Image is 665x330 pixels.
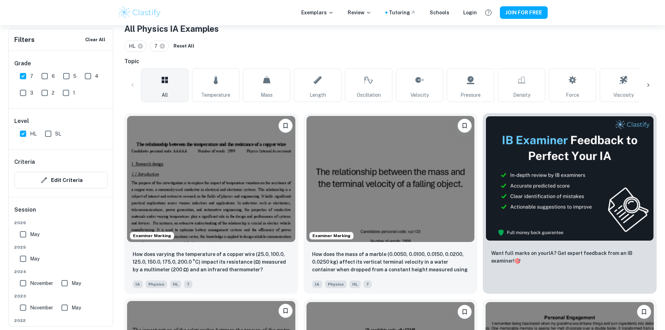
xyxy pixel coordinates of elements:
img: Thumbnail [486,116,654,241]
button: Please log in to bookmark exemplars [279,119,293,133]
span: Force [566,91,579,99]
button: Please log in to bookmark exemplars [458,305,472,319]
span: IA [133,280,143,288]
h6: Level [14,117,108,125]
span: Pressure [460,91,481,99]
h6: Criteria [14,158,35,166]
p: How does varying the temperature of a copper wire (25.0, 100.0, 125.0, 150.0, 175.0, 200.0 °C) im... [133,250,290,273]
span: 7 [363,280,372,288]
span: 2023 [14,293,108,299]
button: Please log in to bookmark exemplars [458,119,472,133]
div: HL [124,41,147,52]
h6: Session [14,206,108,220]
button: JOIN FOR FREE [500,6,548,19]
a: ThumbnailWant full marks on yourIA? Get expert feedback from an IB examiner! [483,113,657,294]
span: 2024 [14,269,108,275]
span: 1 [73,89,75,97]
a: Examiner MarkingPlease log in to bookmark exemplarsHow does varying the temperature of a copper w... [124,113,298,294]
img: Clastify logo [118,6,162,20]
span: May [30,255,39,263]
span: May [72,304,81,311]
span: HL [170,280,181,288]
span: 3 [30,89,33,97]
h1: All Physics IA Examples [124,22,657,35]
span: 4 [95,72,98,80]
span: HL [129,42,139,50]
button: Please log in to bookmark exemplars [637,305,651,319]
span: HL [349,280,361,288]
span: Temperature [201,91,230,99]
span: 5 [73,72,76,80]
span: 2025 [14,244,108,250]
span: HL [30,130,37,138]
h6: Filters [14,35,35,45]
p: Want full marks on your IA ? Get expert feedback from an IB examiner! [491,249,648,265]
span: SL [55,130,61,138]
span: 🎯 [515,258,520,264]
button: Reset All [172,41,196,51]
button: Edit Criteria [14,172,108,189]
h6: Topic [124,57,657,66]
span: Physics [325,280,347,288]
span: 7 [154,42,161,50]
button: Help and Feedback [482,7,494,19]
p: How does the mass of a marble (0.0050, 0.0100, 0.0150, 0.0200, 0.0250 kg) affect its vertical ter... [312,250,469,274]
span: 6 [52,72,55,80]
a: Tutoring [389,9,416,16]
div: 7 [150,41,169,52]
img: Physics IA example thumbnail: How does varying the temperature of a co [127,116,295,242]
span: Examiner Marking [310,233,353,239]
span: 7 [184,280,192,288]
img: Physics IA example thumbnail: How does the mass of a marble (0.0050, 0 [306,116,475,242]
p: Exemplars [301,9,334,16]
a: Schools [430,9,449,16]
span: Oscillation [357,91,381,99]
span: Density [513,91,530,99]
span: All [162,91,168,99]
button: Please log in to bookmark exemplars [279,304,293,318]
span: Viscosity [613,91,634,99]
button: Clear All [83,35,107,45]
h6: Grade [14,59,108,68]
a: Login [463,9,477,16]
span: Length [310,91,326,99]
span: November [30,279,53,287]
span: May [72,279,81,287]
p: Review [348,9,371,16]
span: Mass [261,91,273,99]
span: IA [312,280,322,288]
a: Examiner MarkingPlease log in to bookmark exemplarsHow does the mass of a marble (0.0050, 0.0100,... [304,113,478,294]
span: Velocity [411,91,429,99]
span: 7 [30,72,33,80]
span: May [30,230,39,238]
span: November [30,304,53,311]
span: 2026 [14,220,108,226]
span: 2022 [14,317,108,324]
span: 2 [52,89,54,97]
span: Physics [146,280,167,288]
span: Examiner Marking [130,233,174,239]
